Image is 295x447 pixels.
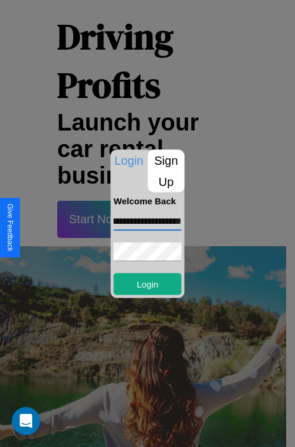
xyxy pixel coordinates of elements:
button: Login [114,273,182,295]
p: Sign Up [148,149,185,192]
div: Give Feedback [6,204,14,252]
h4: Welcome Back [114,195,182,205]
iframe: Intercom live chat [12,407,40,435]
p: Login [111,149,147,171]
